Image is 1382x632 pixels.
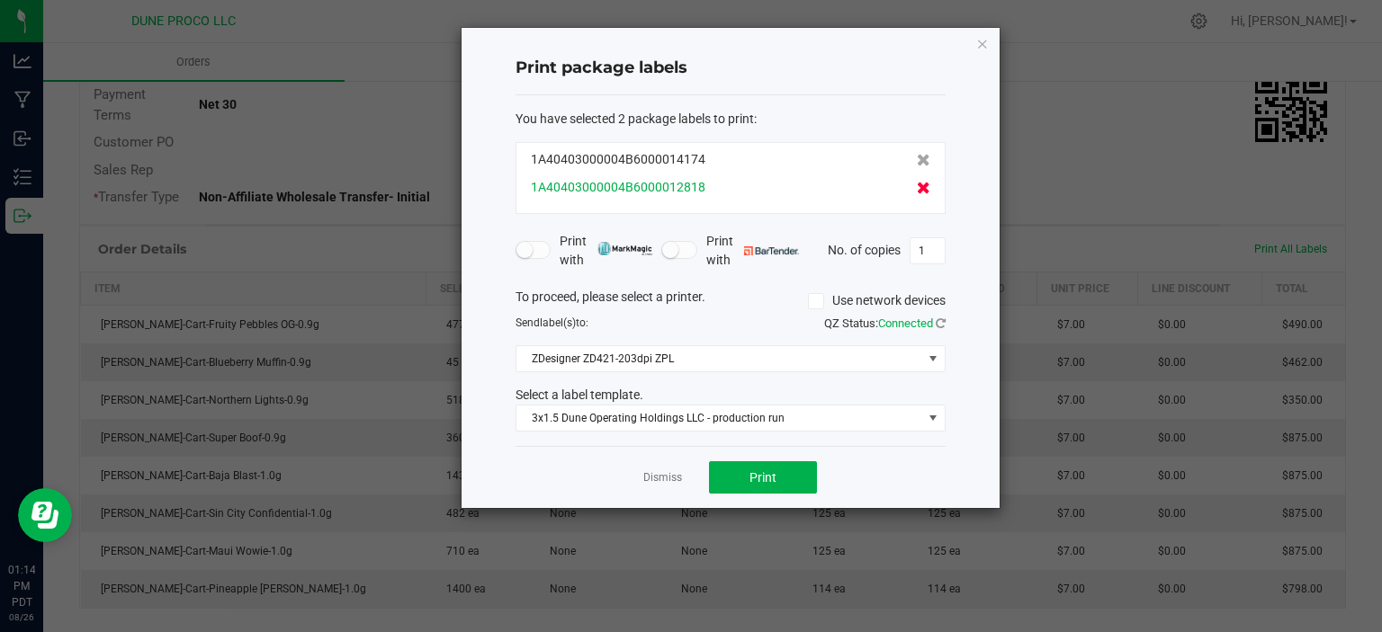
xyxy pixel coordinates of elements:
[878,316,933,330] span: Connected
[706,232,799,270] span: Print with
[516,316,588,329] span: Send to:
[824,316,946,330] span: QZ Status:
[828,242,901,256] span: No. of copies
[744,246,799,255] img: bartender.png
[531,178,705,197] span: 1A40403000004B6000012818
[597,242,652,255] img: mark_magic_cybra.png
[531,150,705,169] span: 1A40403000004B6000014174
[516,111,754,126] span: You have selected 2 package labels to print
[516,346,922,371] span: ZDesigner ZD421-203dpi ZPL
[516,57,946,80] h4: Print package labels
[516,405,922,431] span: 3x1.5 Dune Operating Holdings LLC - production run
[709,461,817,494] button: Print
[808,291,946,310] label: Use network devices
[540,316,576,329] span: label(s)
[516,110,946,129] div: :
[643,470,682,485] a: Dismiss
[502,288,959,315] div: To proceed, please select a printer.
[749,470,776,485] span: Print
[18,488,72,542] iframe: Resource center
[560,232,652,270] span: Print with
[502,386,959,405] div: Select a label template.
